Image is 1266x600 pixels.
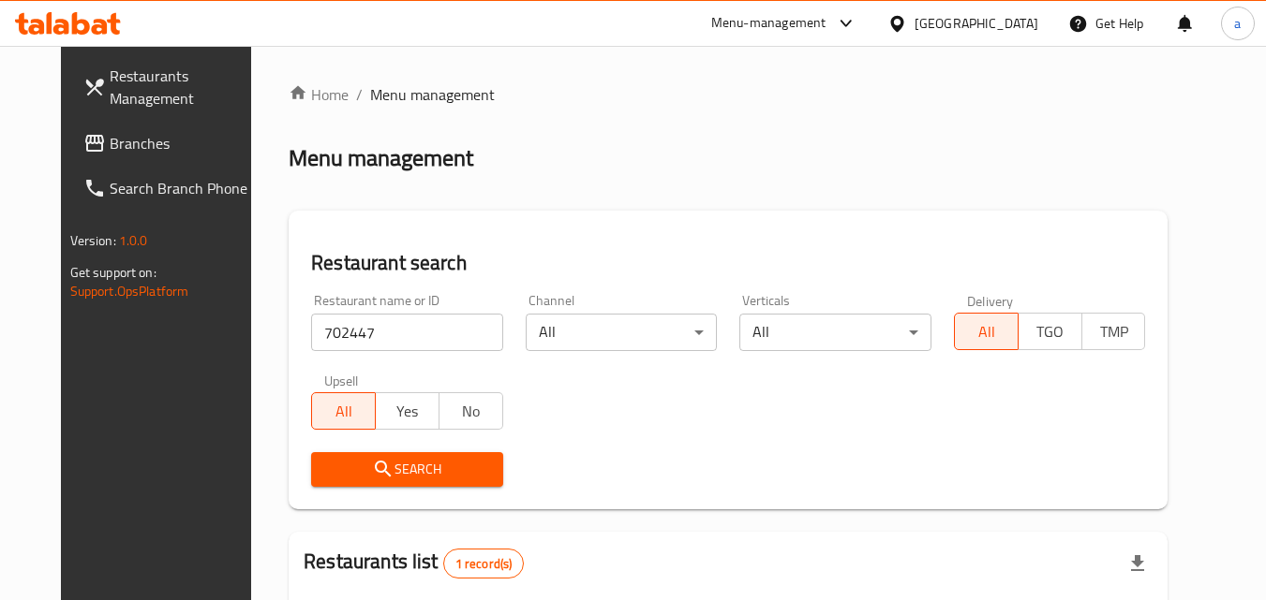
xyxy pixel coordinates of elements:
label: Upsell [324,373,359,387]
span: TGO [1026,318,1075,345]
button: Search [311,452,503,487]
a: Home [289,83,349,106]
div: All [526,314,718,351]
a: Search Branch Phone [68,166,273,211]
button: TMP [1081,313,1146,350]
span: Version: [70,228,116,253]
a: Restaurants Management [68,53,273,121]
span: Search [326,458,488,481]
span: Search Branch Phone [110,177,258,199]
a: Support.OpsPlatform [70,279,189,303]
span: Restaurants Management [110,65,258,110]
span: 1 record(s) [444,555,524,573]
button: TGO [1018,313,1082,350]
label: Delivery [967,294,1014,307]
span: No [447,398,496,425]
button: All [954,313,1019,350]
button: No [439,392,503,430]
button: All [311,392,376,430]
h2: Menu management [289,143,473,173]
span: 1.0.0 [119,228,148,253]
li: / [356,83,363,106]
h2: Restaurant search [311,249,1145,277]
span: All [962,318,1011,345]
span: Branches [110,132,258,154]
div: All [739,314,931,351]
a: Branches [68,121,273,166]
div: [GEOGRAPHIC_DATA] [915,13,1038,34]
h2: Restaurants list [304,548,524,578]
span: TMP [1090,318,1139,345]
button: Yes [375,392,439,430]
span: Menu management [370,83,495,106]
div: Menu-management [711,12,827,35]
span: Get support on: [70,260,156,285]
span: a [1234,13,1241,34]
div: Export file [1115,541,1160,586]
nav: breadcrumb [289,83,1168,106]
span: All [320,398,368,425]
span: Yes [383,398,432,425]
input: Search for restaurant name or ID.. [311,314,503,351]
